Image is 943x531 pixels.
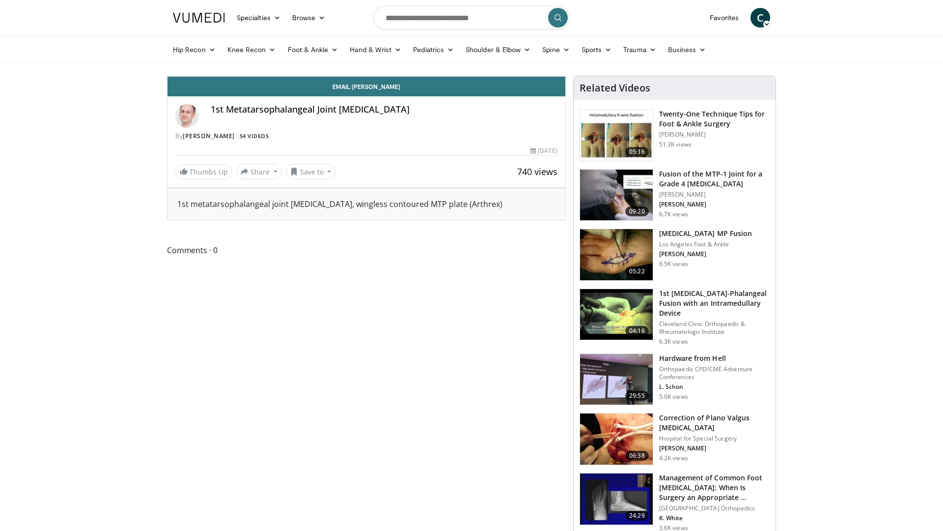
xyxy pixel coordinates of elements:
a: 29:55 Hardware from Hell Orthopaedic CPD/CME Adventure Conferences L. Schon 5.0K views [580,354,770,406]
p: 51.3K views [659,141,692,148]
span: 06:38 [625,451,649,461]
div: By [175,132,557,141]
p: Los Angeles Foot & Ankle [659,240,752,248]
h3: 1st [MEDICAL_DATA]-Phalangeal Fusion with an Intramedullary Device [659,289,770,318]
span: 740 views [517,166,557,177]
img: ddb27d7a-c5cd-46b0-848e-b0c966468a6e.150x105_q85_crop-smart_upscale.jpg [580,170,653,221]
h4: 1st Metatarsophalangeal Joint [MEDICAL_DATA] [211,104,557,115]
div: 1st metatarsophalangeal joint [MEDICAL_DATA], wingless contoured MTP plate (Arthrex) [177,198,555,210]
a: C [750,8,770,28]
span: 24:29 [625,511,649,521]
a: Spine [536,40,575,59]
a: Sports [576,40,618,59]
a: Browse [286,8,332,28]
span: 05:16 [625,147,649,157]
img: 8b45d129-89e7-408e-87ca-dcf5d3b54daf.150x105_q85_crop-smart_upscale.jpg [580,413,653,465]
a: Knee Recon [222,40,282,59]
p: Cleveland Clinic Orthopaedic & Rheumatologic Institute [659,320,770,336]
div: [DATE] [530,147,557,155]
a: 06:38 Correction of Plano Valgus [MEDICAL_DATA] Hospital for Special Surgery [PERSON_NAME] 4.2K v... [580,413,770,465]
p: [GEOGRAPHIC_DATA] Orthopedics [659,504,770,512]
button: Share [236,164,282,179]
span: 29:55 [625,391,649,401]
p: [PERSON_NAME] [659,444,770,452]
a: 04:16 1st [MEDICAL_DATA]-Phalangeal Fusion with an Intramedullary Device Cleveland Clinic Orthopa... [580,289,770,346]
img: a0cfc48e-456a-4610-b39c-857d3b0a5bd0.150x105_q85_crop-smart_upscale.jpg [580,229,653,280]
span: 09:20 [625,206,649,216]
img: Picture_11_5_2.png.150x105_q85_crop-smart_upscale.jpg [580,289,653,340]
h3: Fusion of the MTP-1 Joint for a Grade 4 [MEDICAL_DATA] [659,169,770,189]
a: Pediatrics [407,40,460,59]
p: L. Schon [659,383,770,391]
p: 6.7K views [659,210,688,218]
a: [PERSON_NAME] [183,132,235,140]
input: Search topics, interventions [373,6,570,29]
p: 6.5K views [659,260,688,268]
h3: Management of Common Foot [MEDICAL_DATA]: When Is Surgery an Appropriate … [659,473,770,502]
h4: Related Videos [580,82,650,94]
a: 05:16 Twenty-One Technique Tips for Foot & Ankle Surgery [PERSON_NAME] 51.3K views [580,109,770,161]
p: [PERSON_NAME] [659,201,770,208]
button: Save to [286,164,336,179]
p: [PERSON_NAME] [659,131,770,139]
a: Email [PERSON_NAME] [167,77,565,96]
h3: Correction of Plano Valgus [MEDICAL_DATA] [659,413,770,433]
p: [PERSON_NAME] [659,250,752,258]
a: 05:22 [MEDICAL_DATA] MP Fusion Los Angeles Foot & Ankle [PERSON_NAME] 6.5K views [580,229,770,281]
span: 04:16 [625,326,649,336]
span: Comments 0 [167,244,566,257]
a: Shoulder & Elbow [460,40,536,59]
a: Foot & Ankle [282,40,344,59]
a: 09:20 Fusion of the MTP-1 Joint for a Grade 4 [MEDICAL_DATA] [PERSON_NAME] [PERSON_NAME] 6.7K views [580,169,770,221]
a: Trauma [617,40,662,59]
img: Avatar [175,104,199,128]
video-js: Video Player [167,76,565,77]
h3: Twenty-One Technique Tips for Foot & Ankle Surgery [659,109,770,129]
p: 4.2K views [659,454,688,462]
a: 54 Videos [236,132,272,140]
a: Hip Recon [167,40,222,59]
img: 60775afc-ffda-4ab0-8851-c93795a251ec.150x105_q85_crop-smart_upscale.jpg [580,354,653,405]
h3: Hardware from Hell [659,354,770,363]
span: 05:22 [625,266,649,276]
a: Specialties [231,8,286,28]
a: Favorites [704,8,745,28]
p: 5.0K views [659,393,688,401]
p: Orthopaedic CPD/CME Adventure Conferences [659,365,770,381]
a: Business [662,40,712,59]
img: 04cc40db-62e3-4777-96bd-621423df7a43.150x105_q85_crop-smart_upscale.jpg [580,473,653,525]
a: Thumbs Up [175,164,232,179]
p: [PERSON_NAME] [659,191,770,199]
img: 6702e58c-22b3-47ce-9497-b1c0ae175c4c.150x105_q85_crop-smart_upscale.jpg [580,110,653,161]
img: VuMedi Logo [173,13,225,23]
p: K. White [659,514,770,522]
p: 6.3K views [659,338,688,346]
h3: [MEDICAL_DATA] MP Fusion [659,229,752,238]
a: Hand & Wrist [344,40,407,59]
p: Hospital for Special Surgery [659,435,770,442]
